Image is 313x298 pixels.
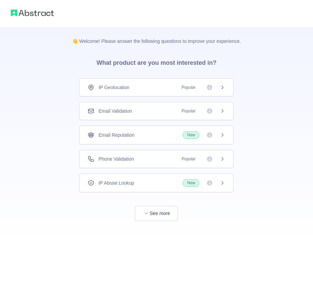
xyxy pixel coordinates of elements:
[178,108,199,114] span: Popular
[178,84,199,91] span: Popular
[86,45,227,78] h3: What product are you most interested in?
[98,132,134,138] span: Email Reputation
[98,108,132,114] span: Email Validation
[183,131,199,139] span: New
[11,8,54,18] img: Abstract logo
[178,156,199,162] span: Popular
[98,156,134,162] span: Phone Validation
[98,180,134,186] span: IP Abuse Lookup
[98,84,129,91] span: IP Geolocation
[135,206,178,221] button: See more
[61,27,252,45] p: 👋 Welcome! Please answer the following questions to improve your experience.
[183,179,199,187] span: New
